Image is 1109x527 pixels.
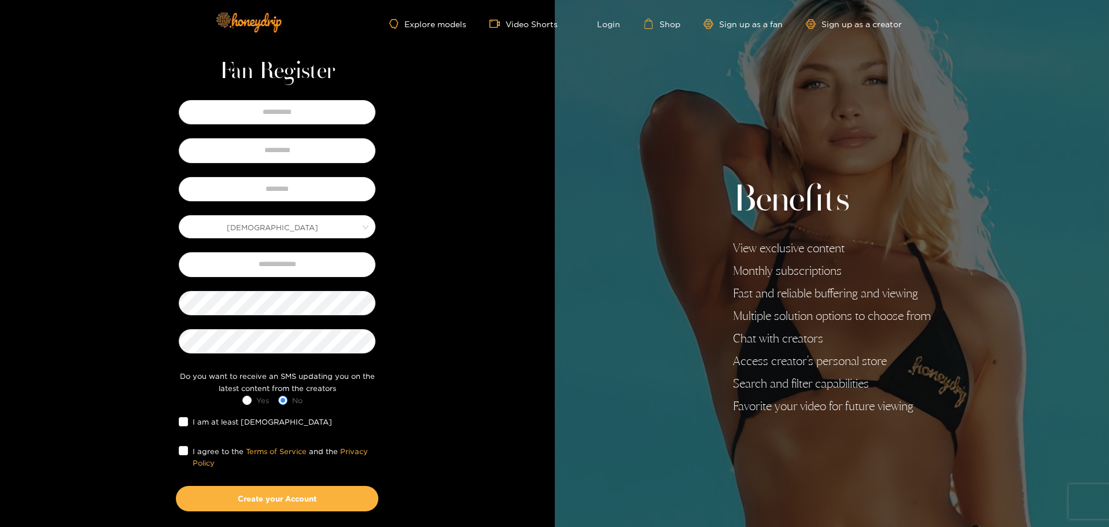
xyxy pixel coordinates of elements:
div: Do you want to receive an SMS updating you on the latest content from the creators [176,370,378,394]
span: Male [179,219,375,235]
span: No [288,395,307,406]
span: Yes [252,395,274,406]
h1: Fan Register [220,58,335,86]
h2: Benefits [733,179,931,223]
a: Sign up as a creator [806,19,902,29]
li: View exclusive content [733,241,931,255]
a: Terms of Service [246,447,307,455]
a: Video Shorts [489,19,558,29]
span: I agree to the and the [188,445,375,469]
button: Create your Account [176,486,378,511]
li: Access creator's personal store [733,354,931,368]
li: Favorite your video for future viewing [733,399,931,413]
a: Shop [643,19,680,29]
li: Monthly subscriptions [733,264,931,278]
a: Sign up as a fan [703,19,783,29]
li: Multiple solution options to choose from [733,309,931,323]
a: Explore models [389,19,466,29]
span: I am at least [DEMOGRAPHIC_DATA] [188,416,337,428]
a: Login [581,19,620,29]
li: Fast and reliable buffering and viewing [733,286,931,300]
li: Chat with creators [733,331,931,345]
span: video-camera [489,19,506,29]
li: Search and filter capabilities [733,377,931,390]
